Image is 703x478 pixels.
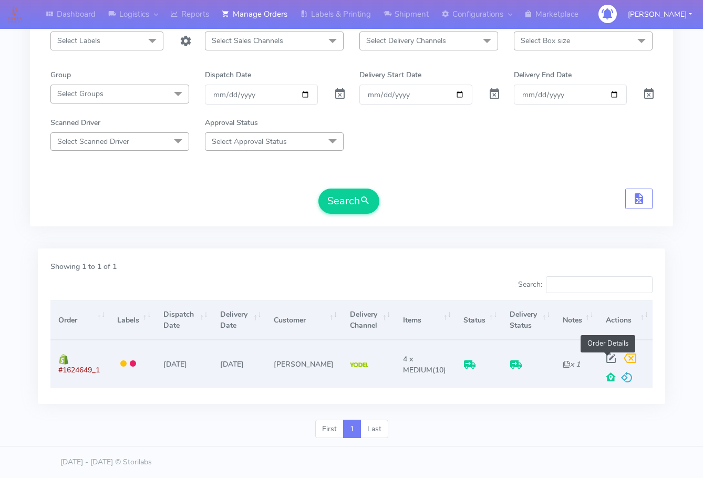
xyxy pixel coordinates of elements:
[58,365,100,375] span: #1624649_1
[518,276,653,293] label: Search:
[212,36,283,46] span: Select Sales Channels
[266,300,342,340] th: Customer: activate to sort column ascending
[563,359,580,369] i: x 1
[205,69,251,80] label: Dispatch Date
[50,117,100,128] label: Scanned Driver
[514,69,572,80] label: Delivery End Date
[212,137,287,147] span: Select Approval Status
[57,36,100,46] span: Select Labels
[58,354,69,365] img: shopify.png
[366,36,446,46] span: Select Delivery Channels
[501,300,554,340] th: Delivery Status: activate to sort column ascending
[403,354,446,375] span: (10)
[395,300,456,340] th: Items: activate to sort column ascending
[343,420,361,439] a: 1
[155,300,212,340] th: Dispatch Date: activate to sort column ascending
[205,117,258,128] label: Approval Status
[50,300,109,340] th: Order: activate to sort column ascending
[57,89,104,99] span: Select Groups
[598,300,653,340] th: Actions: activate to sort column ascending
[50,69,71,80] label: Group
[50,261,117,272] label: Showing 1 to 1 of 1
[318,189,379,214] button: Search
[620,4,700,25] button: [PERSON_NAME]
[212,340,266,388] td: [DATE]
[403,354,432,375] span: 4 x MEDIUM
[155,340,212,388] td: [DATE]
[359,69,421,80] label: Delivery Start Date
[57,137,129,147] span: Select Scanned Driver
[342,300,395,340] th: Delivery Channel: activate to sort column ascending
[555,300,598,340] th: Notes: activate to sort column ascending
[266,340,342,388] td: [PERSON_NAME]
[546,276,653,293] input: Search:
[350,362,368,368] img: Yodel
[109,300,155,340] th: Labels: activate to sort column ascending
[456,300,501,340] th: Status: activate to sort column ascending
[212,300,266,340] th: Delivery Date: activate to sort column ascending
[521,36,570,46] span: Select Box size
